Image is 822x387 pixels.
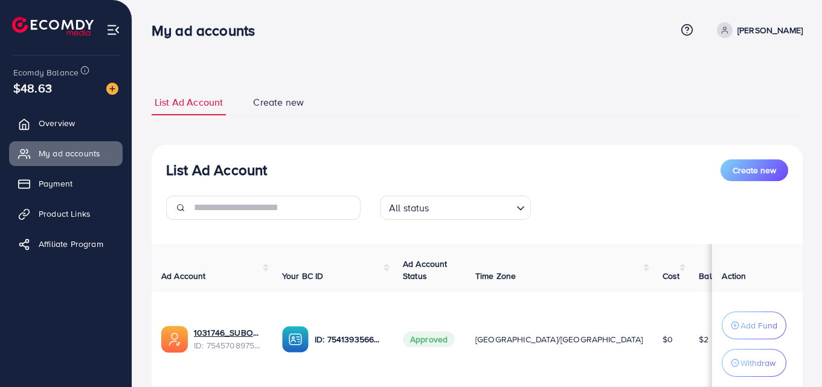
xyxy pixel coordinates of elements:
h3: My ad accounts [152,22,265,39]
img: logo [12,17,94,36]
img: image [106,83,118,95]
a: [PERSON_NAME] [712,22,803,38]
a: 1031746_SUBOO_1756872482943 [194,327,263,339]
span: $48.63 [13,79,52,97]
span: Payment [39,178,72,190]
span: All status [387,199,432,217]
button: Create new [721,159,788,181]
a: Overview [9,111,123,135]
button: Withdraw [722,349,786,377]
span: Action [722,270,746,282]
span: Ad Account Status [403,258,448,282]
span: Create new [733,164,776,176]
span: Cost [663,270,680,282]
span: Overview [39,117,75,129]
img: ic-ba-acc.ded83a64.svg [282,326,309,353]
span: Create new [253,95,304,109]
h3: List Ad Account [166,161,267,179]
a: Product Links [9,202,123,226]
a: Payment [9,171,123,196]
a: Affiliate Program [9,232,123,256]
p: ID: 7541393566552277010 [315,332,384,347]
span: Approved [403,331,455,347]
p: Add Fund [740,318,777,333]
span: List Ad Account [155,95,223,109]
span: [GEOGRAPHIC_DATA]/[GEOGRAPHIC_DATA] [475,333,643,345]
span: ID: 7545708975233384466 [194,339,263,351]
span: Ecomdy Balance [13,66,79,78]
span: Affiliate Program [39,238,103,250]
span: $0 [663,333,673,345]
p: Withdraw [740,356,775,370]
span: Ad Account [161,270,206,282]
span: Balance [699,270,731,282]
iframe: Chat [771,333,813,378]
img: ic-ads-acc.e4c84228.svg [161,326,188,353]
input: Search for option [433,197,512,217]
div: <span class='underline'>1031746_SUBOO_1756872482943</span></br>7545708975233384466 [194,327,263,351]
span: $2 [699,333,708,345]
span: Your BC ID [282,270,324,282]
span: Time Zone [475,270,516,282]
button: Add Fund [722,312,786,339]
span: My ad accounts [39,147,100,159]
div: Search for option [380,196,531,220]
span: Product Links [39,208,91,220]
img: menu [106,23,120,37]
p: [PERSON_NAME] [737,23,803,37]
a: My ad accounts [9,141,123,165]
